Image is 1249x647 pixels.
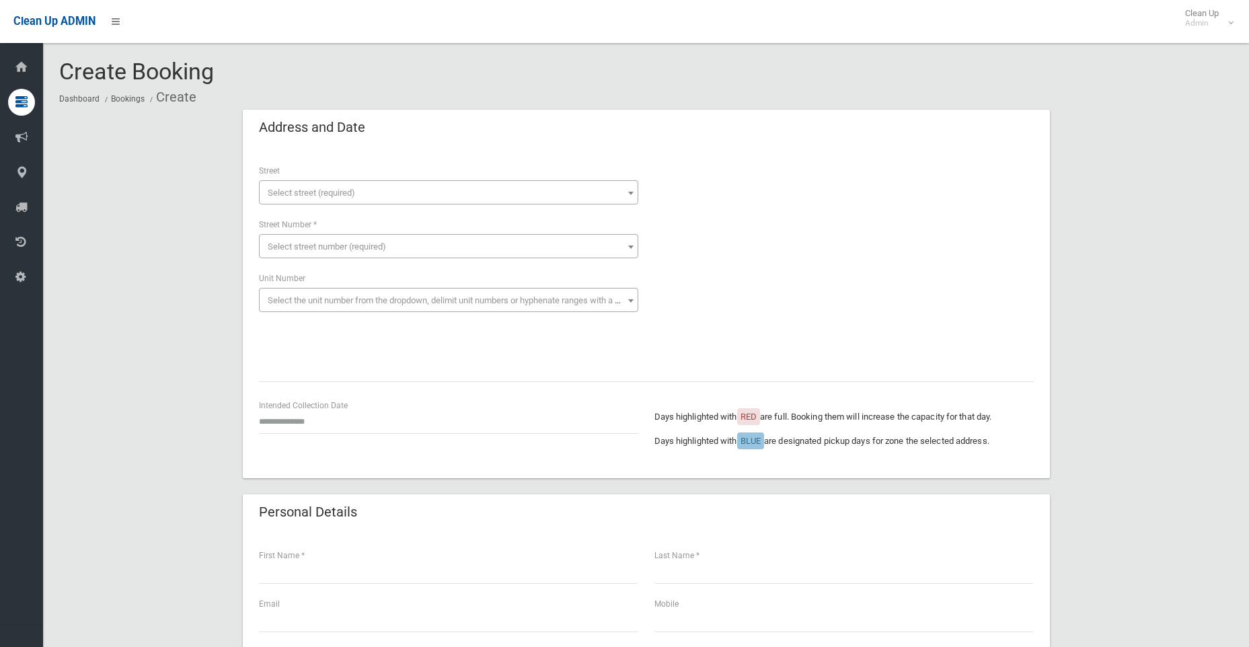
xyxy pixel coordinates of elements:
span: Clean Up ADMIN [13,15,96,28]
small: Admin [1185,18,1219,28]
span: Create Booking [59,58,214,85]
p: Days highlighted with are designated pickup days for zone the selected address. [654,433,1034,449]
span: BLUE [741,436,761,446]
a: Dashboard [59,94,100,104]
span: Select street number (required) [268,241,386,252]
header: Address and Date [243,114,381,141]
span: Clean Up [1178,8,1232,28]
span: RED [741,412,757,422]
span: Select street (required) [268,188,355,198]
p: Days highlighted with are full. Booking them will increase the capacity for that day. [654,409,1034,425]
li: Create [147,85,196,110]
header: Personal Details [243,499,373,525]
a: Bookings [111,94,145,104]
span: Select the unit number from the dropdown, delimit unit numbers or hyphenate ranges with a comma [268,295,644,305]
